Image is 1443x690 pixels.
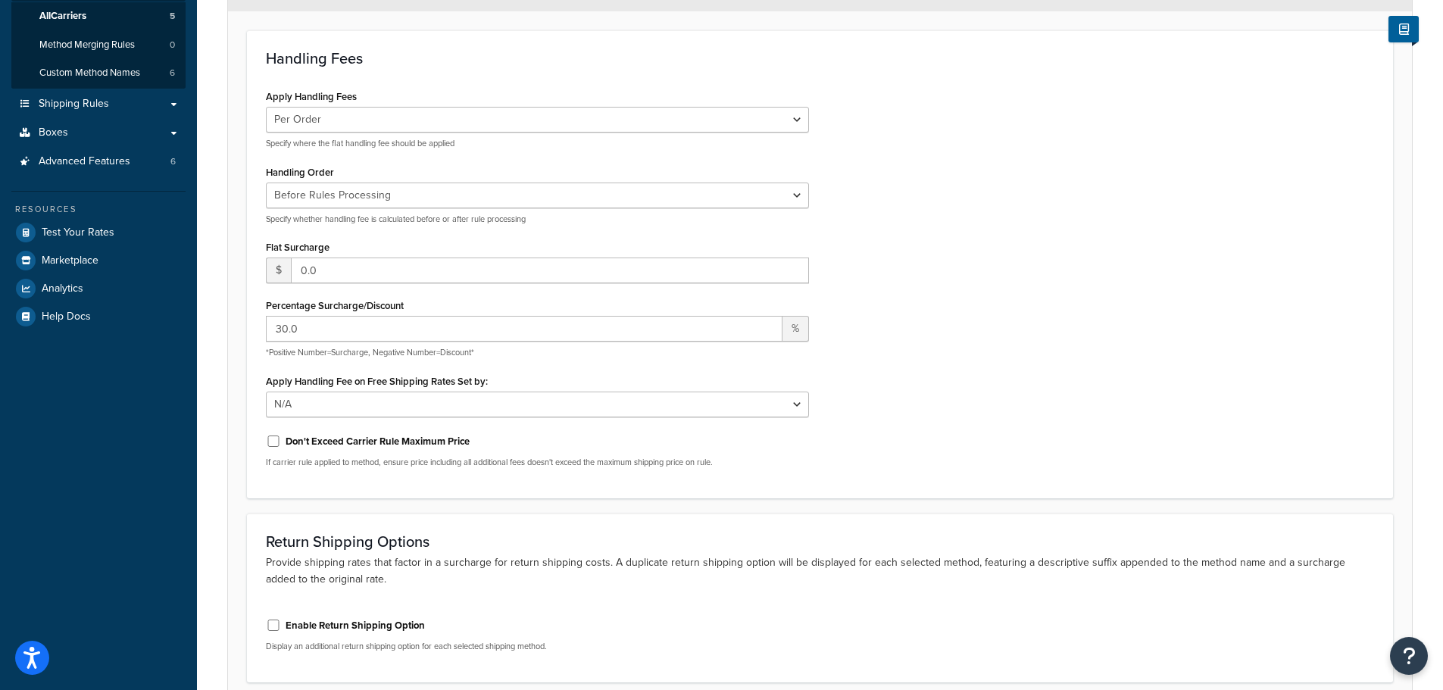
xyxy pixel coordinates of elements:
div: Resources [11,203,186,216]
a: Method Merging Rules0 [11,31,186,59]
span: 6 [170,155,176,168]
a: Custom Method Names6 [11,59,186,87]
span: 5 [170,10,175,23]
span: 0 [170,39,175,52]
span: Advanced Features [39,155,130,168]
span: Test Your Rates [42,226,114,239]
span: $ [266,258,291,283]
p: Specify where the flat handling fee should be applied [266,138,809,149]
li: Custom Method Names [11,59,186,87]
label: Apply Handling Fees [266,91,357,102]
span: Boxes [39,126,68,139]
button: Open Resource Center [1390,637,1428,675]
p: If carrier rule applied to method, ensure price including all additional fees doesn't exceed the ... [266,457,809,468]
p: Provide shipping rates that factor in a surcharge for return shipping costs. A duplicate return s... [266,554,1374,588]
p: Specify whether handling fee is calculated before or after rule processing [266,214,809,225]
span: Method Merging Rules [39,39,135,52]
a: Test Your Rates [11,219,186,246]
label: Handling Order [266,167,334,178]
span: Help Docs [42,311,91,323]
label: Flat Surcharge [266,242,330,253]
li: Advanced Features [11,148,186,176]
a: Boxes [11,119,186,147]
a: Analytics [11,275,186,302]
label: Apply Handling Fee on Free Shipping Rates Set by: [266,376,488,387]
span: Shipping Rules [39,98,109,111]
a: Advanced Features6 [11,148,186,176]
a: Marketplace [11,247,186,274]
span: Custom Method Names [39,67,140,80]
p: *Positive Number=Surcharge, Negative Number=Discount* [266,347,809,358]
span: All Carriers [39,10,86,23]
p: Display an additional return shipping option for each selected shipping method. [266,641,809,652]
label: Don't Exceed Carrier Rule Maximum Price [286,435,470,448]
label: Percentage Surcharge/Discount [266,300,404,311]
span: Marketplace [42,254,98,267]
a: AllCarriers5 [11,2,186,30]
span: % [782,316,809,342]
a: Help Docs [11,303,186,330]
li: Method Merging Rules [11,31,186,59]
span: Analytics [42,283,83,295]
h3: Return Shipping Options [266,533,1374,550]
span: 6 [170,67,175,80]
a: Shipping Rules [11,90,186,118]
label: Enable Return Shipping Option [286,619,425,632]
h3: Handling Fees [266,50,1374,67]
button: Show Help Docs [1388,16,1419,42]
